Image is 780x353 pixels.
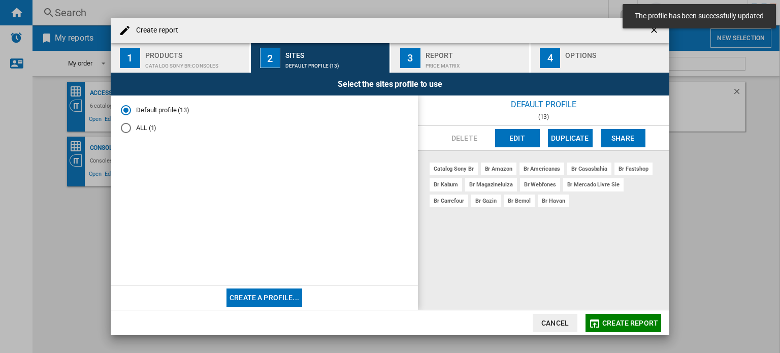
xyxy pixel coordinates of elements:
div: br americanas [519,163,565,175]
div: br carrefour [430,195,468,207]
div: br mercado livre sie [563,178,624,191]
md-radio-button: Default profile (11) [121,106,408,115]
button: Cancel [533,314,577,332]
div: CATALOG SONY BR:Consoles [145,58,245,69]
button: 4 Options [531,43,669,73]
div: br havan [538,195,569,207]
button: Create a profile... [226,288,302,307]
button: 2 Sites Default profile (13) [251,43,391,73]
div: Default profile (13) [285,58,385,69]
button: Edit [495,129,540,147]
div: Options [565,47,665,58]
button: 3 Report Price Matrix [391,43,531,73]
div: 4 [540,48,560,68]
div: (13) [418,113,669,120]
div: br fastshop [614,163,653,175]
span: Create report [602,319,658,327]
div: catalog sony br [430,163,478,175]
div: br gazin [471,195,501,207]
div: br kabum [430,178,462,191]
div: br casasbahia [567,163,611,175]
div: br bemol [504,195,535,207]
span: The profile has been successfully updated [632,11,767,21]
button: Delete [442,129,487,147]
div: Select the sites profile to use [111,73,669,95]
button: Share [601,129,645,147]
div: Price Matrix [426,58,526,69]
div: 3 [400,48,420,68]
div: 2 [260,48,280,68]
button: Duplicate [548,129,593,147]
md-radio-button: ALL (1) [121,123,408,133]
div: br amazon [481,163,516,175]
div: br magazineluiza [465,178,516,191]
div: br webfones [520,178,560,191]
h4: Create report [131,25,178,36]
div: Products [145,47,245,58]
button: Create report [586,314,661,332]
div: Report [426,47,526,58]
div: Default profile [418,95,669,113]
div: 1 [120,48,140,68]
div: Sites [285,47,385,58]
button: 1 Products CATALOG SONY BR:Consoles [111,43,250,73]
